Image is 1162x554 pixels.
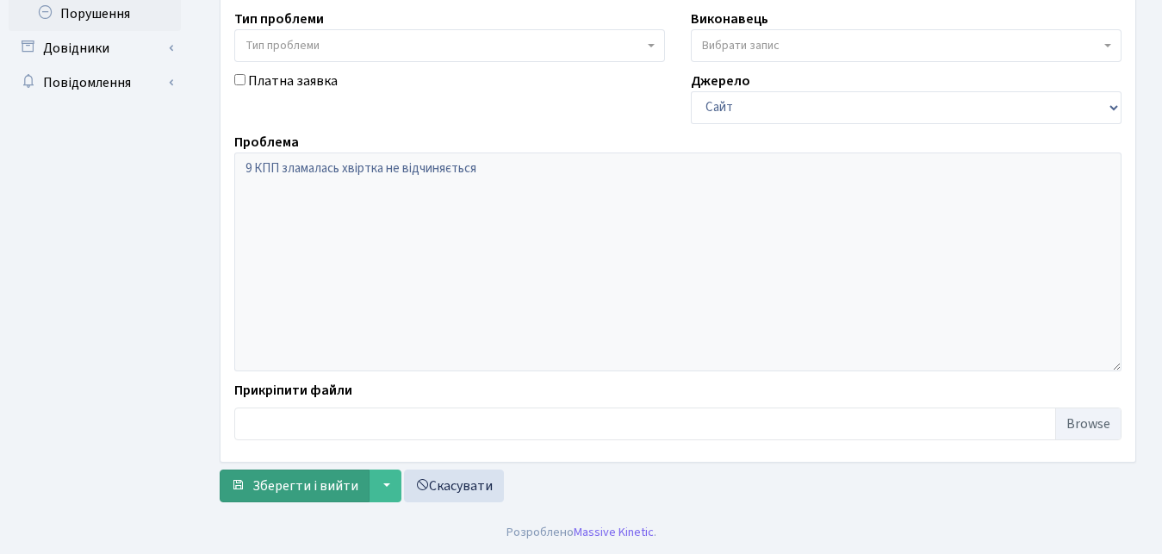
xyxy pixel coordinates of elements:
[404,470,504,502] a: Скасувати
[248,71,338,91] label: Платна заявка
[691,9,768,29] label: Виконавець
[691,71,750,91] label: Джерело
[252,476,358,495] span: Зберегти і вийти
[234,380,352,401] label: Прикріпити файли
[574,523,654,541] a: Massive Kinetic
[234,153,1122,371] textarea: 9 КПП зламалась хвіртка не відчиняється
[220,470,370,502] button: Зберегти і вийти
[234,9,324,29] label: Тип проблеми
[506,523,656,542] div: Розроблено .
[702,37,780,54] span: Вибрати запис
[9,31,181,65] a: Довідники
[245,37,320,54] span: Тип проблеми
[234,132,299,153] label: Проблема
[9,65,181,100] a: Повідомлення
